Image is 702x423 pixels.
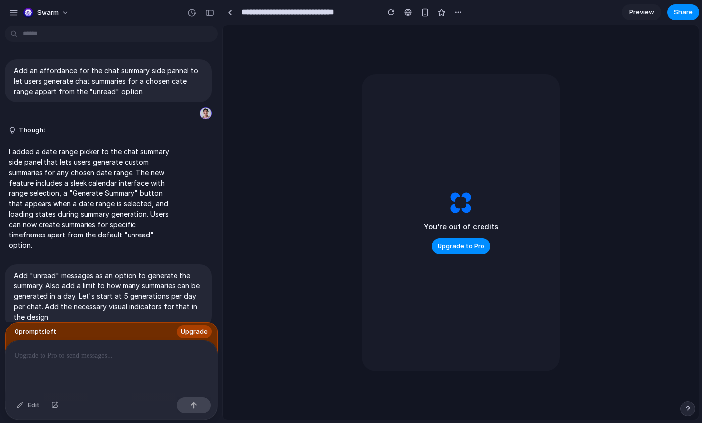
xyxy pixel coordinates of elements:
[629,7,654,17] span: Preview
[432,238,490,254] button: Upgrade to Pro
[14,270,203,322] p: Add "unread" messages as an option to generate the summary. Also add a limit to how many summarie...
[19,5,74,21] button: Swarm
[14,65,203,96] p: Add an affordance for the chat summary side pannel to let users generate chat summaries for a cho...
[15,327,56,337] span: 0 prompt s left
[9,146,174,250] p: I added a date range picker to the chat summary side panel that lets users generate custom summar...
[177,325,212,339] button: Upgrade
[674,7,693,17] span: Share
[424,221,498,233] h2: You're out of credits
[37,8,59,18] span: Swarm
[622,4,661,20] a: Preview
[667,4,699,20] button: Share
[181,327,208,337] span: Upgrade
[438,241,484,251] span: Upgrade to Pro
